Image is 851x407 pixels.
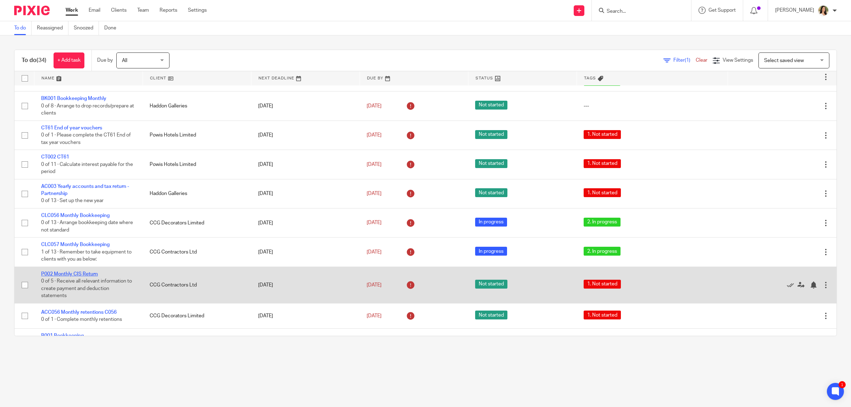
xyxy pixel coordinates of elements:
input: Search [606,9,670,15]
p: [PERSON_NAME] [775,7,814,14]
a: To do [14,21,32,35]
td: The Thatched Tavern (Maidencombe) Limited [143,329,251,358]
span: Not started [475,130,507,139]
td: [DATE] [251,91,360,121]
span: Not started [475,188,507,197]
a: Done [104,21,122,35]
span: [DATE] [367,221,382,225]
span: In progress [475,218,507,227]
span: [DATE] [367,104,382,108]
a: Clients [111,7,127,14]
td: [DATE] [251,208,360,237]
a: P002 Monthly CIS Return [41,272,98,277]
span: Not started [475,159,507,168]
span: Tags [584,76,596,80]
span: (34) [37,57,46,63]
span: 0 of 11 · Calculate interest payable for the period [41,162,133,174]
td: [DATE] [251,267,360,303]
span: [DATE] [367,313,382,318]
td: [DATE] [251,150,360,179]
h1: To do [22,57,46,64]
a: Team [137,7,149,14]
span: Filter [673,58,696,63]
a: Snoozed [74,21,99,35]
td: [DATE] [251,179,360,208]
td: CCG Contractors Ltd [143,238,251,267]
a: + Add task [54,52,84,68]
td: [DATE] [251,303,360,328]
span: View Settings [723,58,753,63]
td: Powis Hotels Limited [143,121,251,150]
td: [DATE] [251,121,360,150]
td: CCG Decorators Limited [143,208,251,237]
a: CT61 End of year vouchers [41,126,102,130]
span: 1. Not started [584,130,621,139]
span: 0 of 13 · Set up the new year [41,199,104,203]
td: Haddon Galleries [143,179,251,208]
a: ACC056 Monthly retentions C056 [41,310,117,315]
div: 1 [839,381,846,388]
a: B001 Bookkeeping [41,333,84,338]
td: CCG Contractors Ltd [143,267,251,303]
span: [DATE] [367,250,382,255]
span: [DATE] [367,283,382,288]
span: 1. Not started [584,280,621,289]
span: (1) [685,58,690,63]
a: CT002 CT61 [41,155,69,160]
td: [DATE] [251,238,360,267]
a: Settings [188,7,207,14]
span: [DATE] [367,191,382,196]
span: 2. In progress [584,247,621,256]
span: 1. Not started [584,159,621,168]
a: CLC057 Monthly Bookkeeping [41,242,110,247]
span: 0 of 1 · Please complete the CT61 End of tax year vouchers [41,133,131,145]
td: Powis Hotels Limited [143,150,251,179]
span: 0 of 5 · Receive all relevant information to create payment and deduction statements [41,279,132,299]
span: All [122,58,127,63]
span: In progress [475,247,507,256]
span: 0 of 13 · Arrange bookkeeping date where not standard [41,221,133,233]
span: 0 of 1 · Complete monthly retentions [41,317,122,322]
a: CLC056 Monthly Bookkeeping [41,213,110,218]
a: BK001 Bookkeeping Monthly [41,96,106,101]
span: Get Support [708,8,736,13]
span: Not started [475,101,507,110]
div: --- [584,102,721,110]
span: 1 of 13 · Remember to take equipment to clients with you as below: [41,250,132,262]
span: 2. In progress [584,218,621,227]
span: Not started [475,311,507,319]
span: Not started [475,280,507,289]
a: Clear [696,58,707,63]
span: 1. Not started [584,311,621,319]
a: Mark as done [787,281,797,289]
a: Email [89,7,100,14]
span: [DATE] [367,133,382,138]
td: Haddon Galleries [143,91,251,121]
span: [DATE] [367,162,382,167]
span: Select saved view [764,58,804,63]
span: 0 of 8 · Arrange to drop records/prepare at clients [41,104,134,116]
p: Due by [97,57,113,64]
a: AC003 Yearly accounts and tax return - Partnership [41,184,129,196]
span: 1. Not started [584,188,621,197]
img: High%20Res%20Andrew%20Price%20Accountants_Poppy%20Jakes%20photography-1153.jpg [818,5,829,16]
a: Reports [160,7,177,14]
td: CCG Decorators Limited [143,303,251,328]
td: [DATE] [251,329,360,358]
a: Work [66,7,78,14]
img: Pixie [14,6,50,15]
a: Reassigned [37,21,68,35]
